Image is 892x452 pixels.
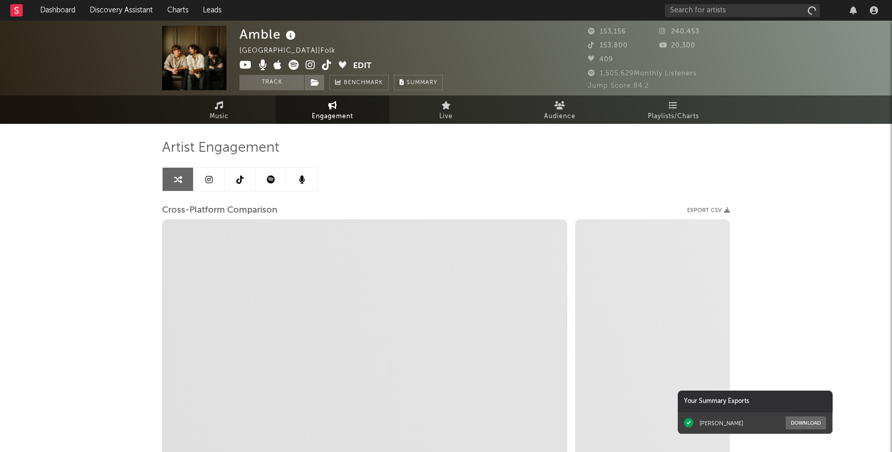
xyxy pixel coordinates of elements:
span: 20,300 [659,42,695,49]
a: Engagement [276,95,389,124]
span: Jump Score: 84.2 [588,83,649,89]
span: Live [439,110,453,123]
div: [PERSON_NAME] [699,419,743,427]
span: Benchmark [344,77,383,89]
div: Amble [240,26,298,43]
span: 1,505,629 Monthly Listeners [588,70,697,77]
a: Benchmark [329,75,389,90]
span: Engagement [312,110,353,123]
button: Edit [353,60,372,73]
a: Playlists/Charts [616,95,730,124]
span: Artist Engagement [162,142,279,154]
span: Summary [407,80,437,86]
a: Live [389,95,503,124]
button: Download [786,416,826,429]
a: Music [162,95,276,124]
a: Audience [503,95,616,124]
button: Summary [394,75,443,90]
span: Playlists/Charts [648,110,699,123]
span: 153,156 [588,28,626,35]
div: [GEOGRAPHIC_DATA] | Folk [240,45,359,57]
span: 153,800 [588,42,628,49]
button: Export CSV [687,207,730,214]
span: Music [210,110,229,123]
span: 409 [588,56,613,63]
span: Cross-Platform Comparison [162,204,277,217]
button: Track [240,75,304,90]
div: Your Summary Exports [678,391,833,412]
span: Audience [544,110,576,123]
span: 240,453 [659,28,699,35]
input: Search for artists [665,4,820,17]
